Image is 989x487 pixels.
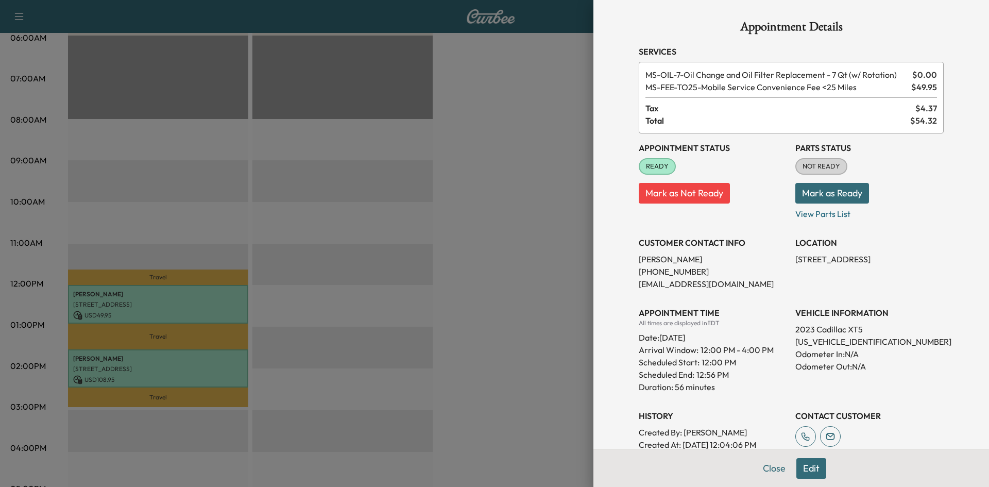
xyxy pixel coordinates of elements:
[645,69,908,81] span: Oil Change and Oil Filter Replacement - 7 Qt (w/ Rotation)
[911,81,937,93] span: $ 49.95
[795,183,869,204] button: Mark as Ready
[639,183,730,204] button: Mark as Not Ready
[912,69,937,81] span: $ 0.00
[756,458,792,479] button: Close
[639,327,787,344] div: Date: [DATE]
[639,265,787,278] p: [PHONE_NUMBER]
[639,21,944,37] h1: Appointment Details
[645,102,915,114] span: Tax
[795,204,944,220] p: View Parts List
[639,253,787,265] p: [PERSON_NAME]
[639,381,787,393] p: Duration: 56 minutes
[910,114,937,127] span: $ 54.32
[639,439,787,451] p: Created At : [DATE] 12:04:06 PM
[639,319,787,327] div: All times are displayed in EDT
[795,410,944,422] h3: CONTACT CUSTOMER
[796,161,846,172] span: NOT READY
[696,368,729,381] p: 12:56 PM
[645,81,907,93] span: Mobile Service Convenience Fee <25 Miles
[795,142,944,154] h3: Parts Status
[639,45,944,58] h3: Services
[645,114,910,127] span: Total
[639,356,700,368] p: Scheduled Start:
[795,360,944,373] p: Odometer Out: N/A
[795,307,944,319] h3: VEHICLE INFORMATION
[702,356,736,368] p: 12:00 PM
[701,344,774,356] span: 12:00 PM - 4:00 PM
[639,410,787,422] h3: History
[795,335,944,348] p: [US_VEHICLE_IDENTIFICATION_NUMBER]
[795,348,944,360] p: Odometer In: N/A
[639,237,787,249] h3: CUSTOMER CONTACT INFO
[796,458,826,479] button: Edit
[795,237,944,249] h3: LOCATION
[795,253,944,265] p: [STREET_ADDRESS]
[795,323,944,335] p: 2023 Cadillac XT5
[639,344,787,356] p: Arrival Window:
[915,102,937,114] span: $ 4.37
[639,278,787,290] p: [EMAIL_ADDRESS][DOMAIN_NAME]
[639,307,787,319] h3: APPOINTMENT TIME
[640,161,675,172] span: READY
[639,142,787,154] h3: Appointment Status
[639,426,787,439] p: Created By : [PERSON_NAME]
[639,368,694,381] p: Scheduled End:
